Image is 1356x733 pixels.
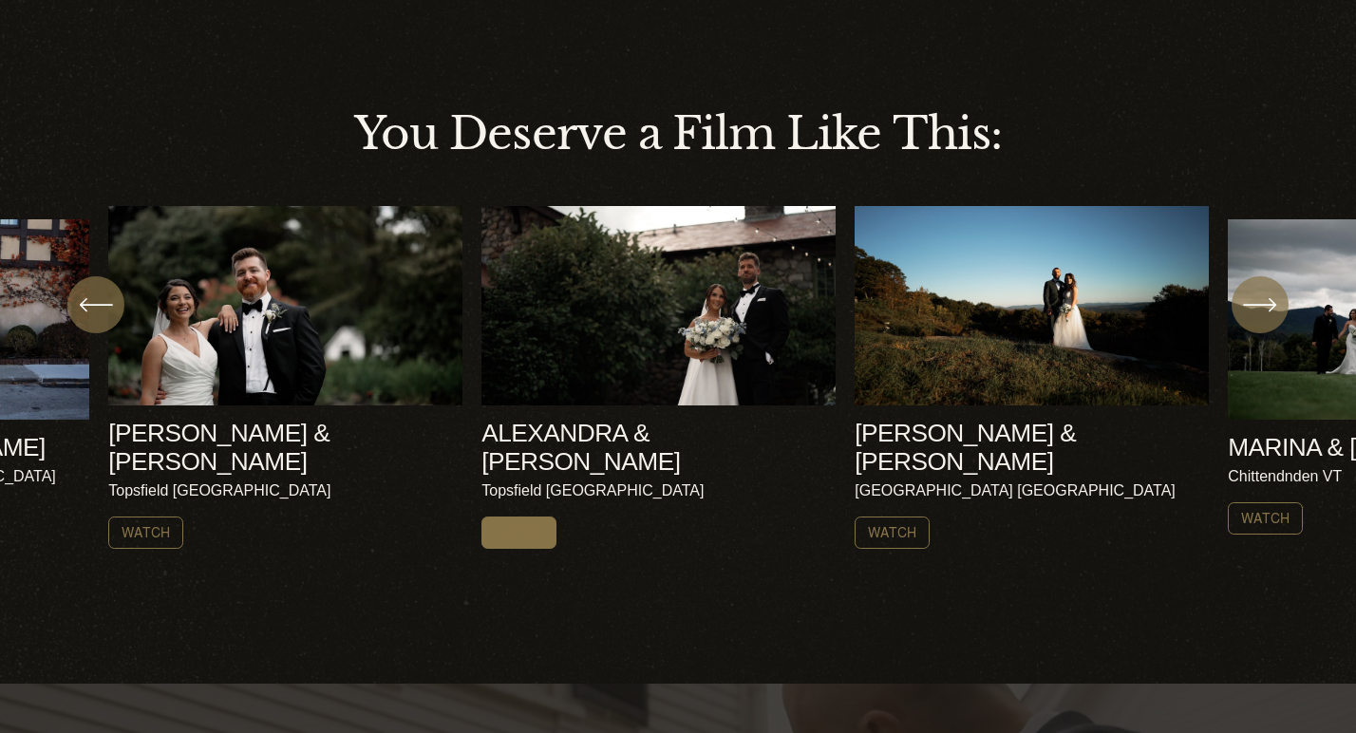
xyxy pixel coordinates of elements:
p: You Deserve a Film Like This: [108,101,1248,167]
button: Previous [67,276,124,333]
a: Watch [481,517,556,549]
a: Watch [108,517,183,549]
button: Next [1232,276,1289,333]
a: Watch [855,517,930,549]
a: Watch [1228,502,1303,535]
